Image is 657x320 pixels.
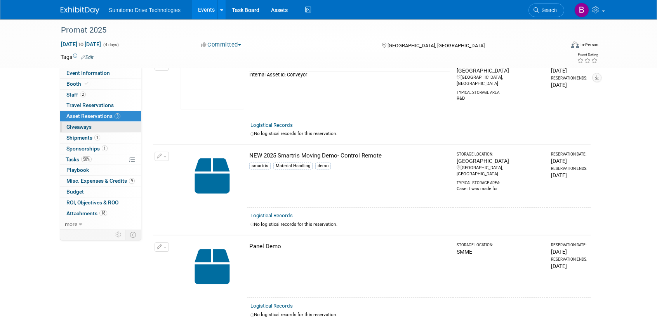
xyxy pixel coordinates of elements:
div: [DATE] [551,67,587,74]
span: [DATE] [DATE] [61,41,101,48]
a: Budget [60,187,141,197]
div: No logistical records for this reservation. [250,221,587,228]
span: Booth [66,81,90,87]
div: SMME [457,248,544,256]
a: Travel Reservations [60,100,141,111]
a: Logistical Records [250,213,293,218]
div: Case it was made for. [457,186,544,192]
div: Typical Storage Area: [457,87,544,95]
span: Tasks [66,156,92,163]
span: Giveaways [66,124,92,130]
span: 2 [80,92,86,97]
img: Capital-Asset-Icon-2.png [180,152,244,200]
img: Format-Inperson.png [571,42,579,48]
div: Event Format [518,40,598,52]
img: Brittany Mitchell [574,3,589,17]
a: Misc. Expenses & Credits9 [60,176,141,186]
a: Shipments1 [60,133,141,143]
div: Storage Location: [457,242,544,248]
span: Budget [66,189,84,195]
div: [GEOGRAPHIC_DATA], [GEOGRAPHIC_DATA] [457,74,544,87]
i: Booth reservation complete [85,81,89,86]
a: Booth [60,79,141,89]
a: Logistical Records [250,303,293,309]
div: [DATE] [551,81,587,89]
span: 3 [115,113,120,119]
a: Staff2 [60,90,141,100]
div: smartris [249,163,271,170]
div: [DATE] [551,248,587,256]
div: Storage Location: [457,152,544,157]
a: ROI, Objectives & ROO [60,197,141,208]
div: [DATE] [551,157,587,165]
a: Search [528,3,564,17]
span: Sumitomo Drive Technologies [109,7,181,13]
button: Committed [198,41,244,49]
a: Logistical Records [250,122,293,128]
a: Playbook [60,165,141,175]
div: Reservation Ends: [551,166,587,171]
div: [DATE] [551,171,587,179]
div: Typical Storage Area: [457,177,544,186]
span: 18 [99,210,107,216]
div: No logistical records for this reservation. [250,130,587,137]
div: Event Rating [577,53,598,57]
div: R&D [457,95,544,102]
span: Asset Reservations [66,113,120,119]
div: [GEOGRAPHIC_DATA] [457,67,544,74]
a: Attachments18 [60,208,141,219]
span: Staff [66,92,86,98]
span: Event Information [66,70,110,76]
a: Giveaways [60,122,141,132]
span: Travel Reservations [66,102,114,108]
div: [GEOGRAPHIC_DATA], [GEOGRAPHIC_DATA] [457,165,544,177]
img: Capital-Asset-Icon-2.png [180,242,244,291]
span: Misc. Expenses & Credits [66,178,135,184]
span: (4 days) [103,42,119,47]
div: Internal Asset Id: Conveyor [249,71,450,78]
div: [GEOGRAPHIC_DATA] [457,157,544,165]
td: Toggle Event Tabs [125,230,141,240]
span: ROI, Objectives & ROO [66,199,118,206]
td: Tags [61,53,94,61]
div: Material Handling [273,163,313,170]
span: more [65,221,77,227]
img: View Images [180,61,244,110]
span: Playbook [66,167,89,173]
div: NEW 2025 Smartris Moving Demo- Control Remote [249,152,450,160]
span: Attachments [66,210,107,216]
a: Event Information [60,68,141,78]
span: 1 [102,145,108,151]
a: Tasks50% [60,154,141,165]
div: [DATE] [551,262,587,270]
div: demo [315,163,331,170]
td: Personalize Event Tab Strip [112,230,125,240]
a: Asset Reservations3 [60,111,141,121]
div: Reservation Ends: [551,76,587,81]
a: Sponsorships1 [60,144,141,154]
div: In-Person [580,42,598,48]
span: Shipments [66,135,100,141]
a: more [60,219,141,230]
span: 9 [129,178,135,184]
div: Panel Demo [249,242,450,251]
div: Reservation Date: [551,152,587,157]
a: Edit [81,55,94,60]
span: to [77,41,85,47]
span: Sponsorships [66,145,108,152]
span: [GEOGRAPHIC_DATA], [GEOGRAPHIC_DATA] [388,43,485,48]
div: Promat 2025 [58,23,553,37]
div: No logistical records for this reservation. [250,311,587,318]
div: Reservation Ends: [551,257,587,262]
span: Search [539,7,557,13]
span: 1 [94,135,100,140]
img: ExhibitDay [61,7,99,14]
div: Reservation Date: [551,242,587,248]
span: 50% [81,156,92,162]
